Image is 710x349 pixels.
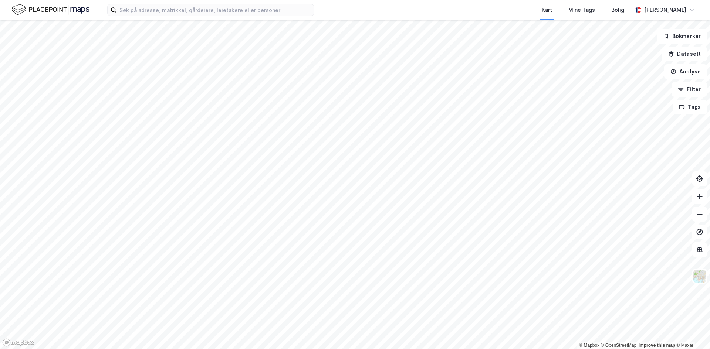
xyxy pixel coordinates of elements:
[662,47,707,61] button: Datasett
[673,100,707,114] button: Tags
[673,314,710,349] iframe: Chat Widget
[657,29,707,44] button: Bokmerker
[568,6,595,14] div: Mine Tags
[542,6,552,14] div: Kart
[639,343,675,348] a: Improve this map
[116,4,314,16] input: Søk på adresse, matrikkel, gårdeiere, leietakere eller personer
[672,82,707,97] button: Filter
[673,314,710,349] div: Kontrollprogram for chat
[2,338,35,347] a: Mapbox homepage
[12,3,89,16] img: logo.f888ab2527a4732fd821a326f86c7f29.svg
[601,343,637,348] a: OpenStreetMap
[611,6,624,14] div: Bolig
[579,343,599,348] a: Mapbox
[693,269,707,283] img: Z
[644,6,686,14] div: [PERSON_NAME]
[664,64,707,79] button: Analyse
